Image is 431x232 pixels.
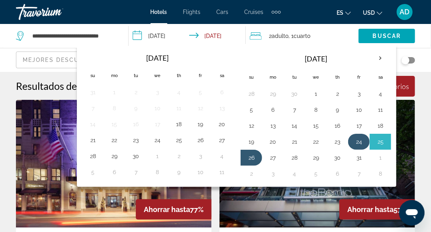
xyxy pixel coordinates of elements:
button: Day 3 [266,168,279,179]
button: Day 12 [194,103,207,114]
button: Day 28 [288,152,301,163]
button: Day 4 [288,168,301,179]
button: Day 17 [353,120,365,131]
button: Day 9 [129,103,142,114]
button: Day 11 [172,103,185,114]
button: Day 16 [129,119,142,130]
th: [DATE] [104,49,211,67]
button: Day 3 [151,87,164,98]
button: Day 11 [374,104,387,115]
button: Day 24 [151,135,164,146]
h1: Resultados de búsqueda de hoteles [16,80,168,92]
button: Day 5 [310,168,322,179]
button: Day 27 [215,135,228,146]
button: Day 17 [151,119,164,130]
button: Day 31 [86,87,99,98]
button: Next month [370,49,391,67]
button: Day 10 [353,104,365,115]
button: Day 30 [288,88,301,99]
button: Day 9 [331,104,344,115]
button: Day 4 [374,88,387,99]
iframe: Botón para iniciar la ventana de mensajería [399,200,425,226]
button: Day 1 [108,87,121,98]
button: Day 23 [129,135,142,146]
span: AD [400,8,410,16]
button: Day 29 [266,88,279,99]
button: Day 20 [266,136,279,147]
span: Cars [217,9,229,15]
button: Day 18 [172,119,185,130]
button: Toggle map [396,57,415,64]
button: Day 29 [310,152,322,163]
button: Day 8 [310,104,322,115]
div: 77% [136,199,212,220]
button: Day 31 [353,152,365,163]
button: Day 20 [215,119,228,130]
button: Travelers: 2 adults, 0 children [246,24,359,48]
button: Day 14 [288,120,301,131]
span: Ahorrar hasta [347,205,394,214]
mat-select: Sort by [23,55,137,65]
button: Day 6 [266,104,279,115]
button: Day 16 [331,120,344,131]
button: Day 21 [86,135,99,146]
th: [DATE] [262,49,370,68]
button: Day 13 [215,103,228,114]
span: , 1 [288,30,310,42]
button: Day 5 [245,104,258,115]
span: Mejores descuentos [23,57,102,63]
span: es [337,10,343,16]
button: Day 2 [172,151,185,162]
button: Day 7 [288,104,301,115]
button: Day 2 [245,168,258,179]
button: Day 26 [194,135,207,146]
button: Day 8 [151,167,164,178]
button: Day 19 [245,136,258,147]
button: Day 30 [129,151,142,162]
button: Day 26 [245,152,258,163]
button: Day 6 [331,168,344,179]
button: Day 18 [374,120,387,131]
button: Buscar [359,29,415,43]
button: Day 24 [353,136,365,147]
button: Day 8 [374,168,387,179]
span: USD [363,10,375,16]
button: Day 27 [266,152,279,163]
span: Buscar [373,33,401,39]
button: Day 13 [266,120,279,131]
a: Cruises [245,9,264,15]
button: Extra navigation items [272,6,281,18]
button: Day 1 [151,151,164,162]
button: Change language [337,7,351,18]
button: Day 10 [151,103,164,114]
button: Day 1 [374,152,387,163]
button: Day 1 [310,88,322,99]
div: 57% [339,199,415,220]
button: Day 19 [194,119,207,130]
button: Day 28 [245,88,258,99]
button: Check-in date: Dec 16, 2025 Check-out date: Dec 18, 2025 [129,24,245,48]
button: Day 3 [353,88,365,99]
img: Hotel image [16,100,212,228]
button: Day 29 [108,151,121,162]
button: Day 2 [331,88,344,99]
button: User Menu [394,4,415,20]
button: Day 3 [194,151,207,162]
button: Day 9 [172,167,185,178]
button: Day 7 [353,168,365,179]
button: Day 6 [215,87,228,98]
button: Day 8 [108,103,121,114]
button: Day 4 [172,87,185,98]
button: Day 11 [215,167,228,178]
button: Day 7 [86,103,99,114]
button: Day 7 [129,167,142,178]
button: Day 25 [172,135,185,146]
button: Day 23 [331,136,344,147]
a: Flights [183,9,201,15]
span: Hotels [151,9,167,15]
span: Ahorrar hasta [144,205,190,214]
button: Day 21 [288,136,301,147]
button: Day 5 [86,167,99,178]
